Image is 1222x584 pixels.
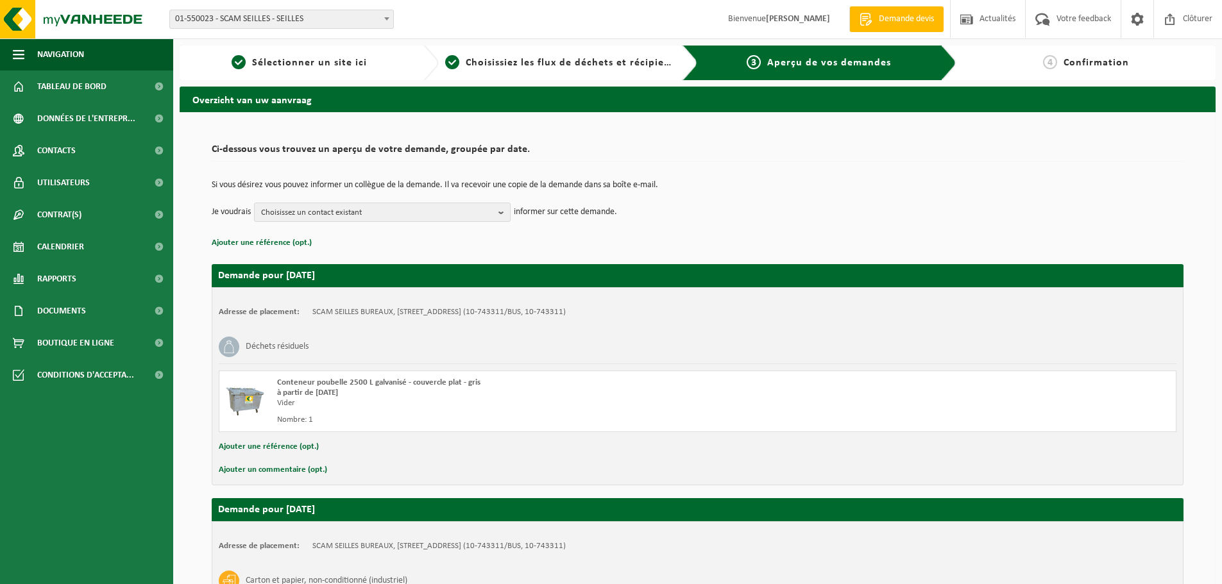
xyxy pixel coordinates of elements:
strong: Adresse de placement: [219,308,300,316]
span: Conditions d'accepta... [37,359,134,391]
span: Utilisateurs [37,167,90,199]
td: SCAM SEILLES BUREAUX, [STREET_ADDRESS] (10-743311/BUS, 10-743311) [312,541,566,551]
button: Choisissez un contact existant [254,203,511,222]
span: Tableau de bord [37,71,106,103]
span: Navigation [37,38,84,71]
span: 01-550023 - SCAM SEILLES - SEILLES [169,10,394,29]
td: SCAM SEILLES BUREAUX, [STREET_ADDRESS] (10-743311/BUS, 10-743311) [312,307,566,317]
span: 01-550023 - SCAM SEILLES - SEILLES [170,10,393,28]
p: Je voudrais [212,203,251,222]
strong: Demande pour [DATE] [218,271,315,281]
div: Nombre: 1 [277,415,749,425]
strong: Demande pour [DATE] [218,505,315,515]
span: Choisissez un contact existant [261,203,493,222]
span: 1 [232,55,246,69]
p: informer sur cette demande. [514,203,617,222]
a: 2Choisissiez les flux de déchets et récipients [445,55,672,71]
span: Sélectionner un site ici [252,58,367,68]
button: Ajouter un commentaire (opt.) [219,462,327,478]
img: WB-2500-GAL-GY-01.png [226,378,264,416]
span: Documents [37,295,86,327]
span: Boutique en ligne [37,327,114,359]
span: Confirmation [1064,58,1129,68]
span: Aperçu de vos demandes [767,58,891,68]
span: Calendrier [37,231,84,263]
span: Choisissiez les flux de déchets et récipients [466,58,679,68]
h3: Déchets résiduels [246,337,309,357]
p: Si vous désirez vous pouvez informer un collègue de la demande. Il va recevoir une copie de la de... [212,181,1184,190]
span: Conteneur poubelle 2500 L galvanisé - couvercle plat - gris [277,378,480,387]
span: Contacts [37,135,76,167]
span: Contrat(s) [37,199,81,231]
div: Vider [277,398,749,408]
button: Ajouter une référence (opt.) [219,438,319,455]
span: 2 [445,55,459,69]
span: 3 [747,55,761,69]
a: Demande devis [849,6,944,32]
span: 4 [1043,55,1057,69]
h2: Ci-dessous vous trouvez un aperçu de votre demande, groupée par date. [212,144,1184,162]
strong: Adresse de placement: [219,542,300,550]
span: Rapports [37,263,76,295]
a: 1Sélectionner un site ici [186,55,413,71]
span: Données de l'entrepr... [37,103,135,135]
strong: à partir de [DATE] [277,388,338,397]
span: Demande devis [876,13,937,26]
h2: Overzicht van uw aanvraag [180,87,1216,112]
button: Ajouter une référence (opt.) [212,235,312,251]
strong: [PERSON_NAME] [766,14,830,24]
